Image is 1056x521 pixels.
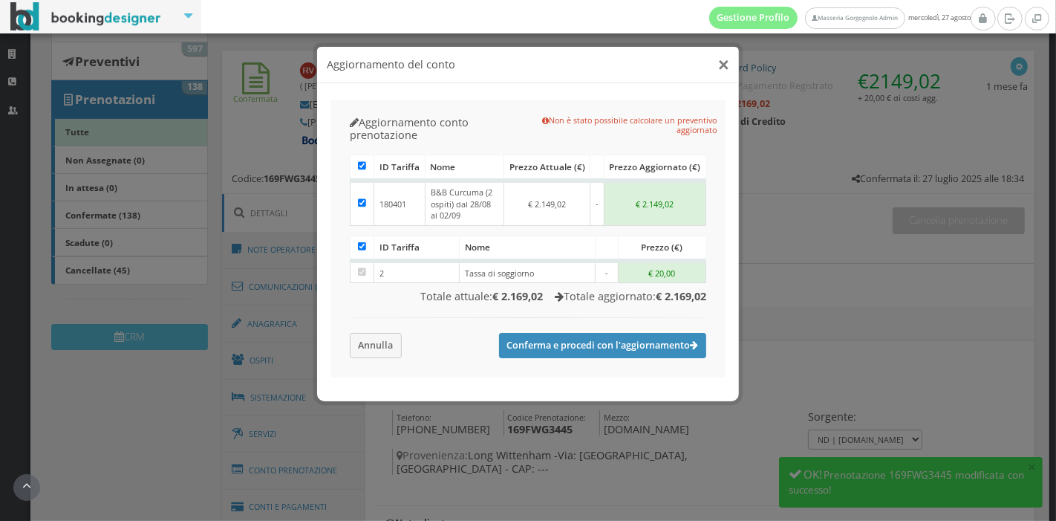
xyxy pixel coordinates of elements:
[618,261,706,283] td: € 20,00
[709,7,798,29] a: Gestione Profilo
[374,181,426,226] td: 180401
[460,261,595,283] td: Tassa di soggiorno
[590,181,604,226] td: -
[350,333,402,357] button: Annulla
[10,2,161,31] img: BookingDesigner.com
[425,181,503,226] td: B&B Curcuma (2 ospiti) dal 28/08 al 02/09
[374,236,459,259] div: ID Tariffa
[374,261,460,283] td: 2
[595,261,618,283] td: -
[709,7,971,29] span: mercoledì, 27 agosto
[350,290,707,302] h4: Totale attuale: Totale aggiornato:
[499,333,707,358] button: Conferma e procedi con l'aggiornamento
[805,7,905,29] a: Masseria Gorgognolo Admin
[492,289,543,303] b: € 2.169,02
[656,289,706,303] b: € 2.169,02
[604,181,706,226] td: € 2.149,02
[460,236,594,259] div: Nome
[619,236,706,259] div: Prezzo (€)
[503,181,590,226] td: € 2.149,02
